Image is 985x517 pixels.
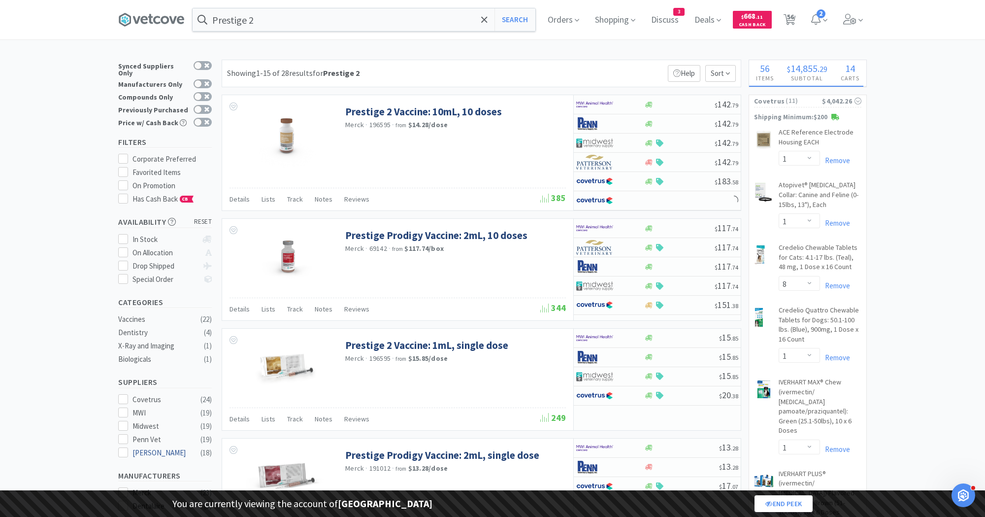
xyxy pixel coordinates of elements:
[749,73,780,83] h4: Items
[118,137,212,148] h5: Filters
[719,335,722,342] span: $
[576,298,613,312] img: 77fca1acd8b6420a9015268ca798ef17_1.png
[132,167,212,178] div: Favorited Items
[132,234,198,245] div: In Stock
[780,64,834,73] div: .
[741,11,763,21] span: 668
[779,306,861,348] a: Credelio Quattro Chewable Tablets for Dogs: 50.1-100 lbs. (Blue), 900mg, 1 Dose x 16 Count
[576,259,613,274] img: e1133ece90fa4a959c5ae41b0808c578_9.png
[287,414,303,423] span: Track
[731,464,738,471] span: . 28
[576,193,613,208] img: 77fca1acd8b6420a9015268ca798ef17_1.png
[754,308,764,327] img: 868b877fb8c74fc48728056354f79e3c_777170.png
[719,354,722,361] span: $
[576,350,613,365] img: e1133ece90fa4a959c5ae41b0808c578_9.png
[731,445,738,452] span: . 28
[715,222,738,234] span: 117
[731,483,738,490] span: . 07
[705,65,736,82] span: Sort
[118,61,189,76] div: Synced Suppliers Only
[132,194,194,204] span: Has Cash Back
[200,420,212,432] div: ( 19 )
[230,414,250,423] span: Details
[715,302,718,310] span: $
[576,388,613,403] img: 77fca1acd8b6420a9015268ca798ef17_1.png
[715,225,718,233] span: $
[779,378,861,440] a: IVERHART MAX® Chew (ivermectin/ [MEDICAL_DATA] pamoate/praziquantel): Green (25.1-50lbs), 10 x 6 ...
[719,373,722,380] span: $
[731,373,738,380] span: . 85
[715,283,718,290] span: $
[952,483,975,507] iframe: Intercom live chat
[845,62,855,74] span: 14
[404,244,444,253] strong: $117.74 / box
[132,260,198,272] div: Drop Shipped
[200,313,212,325] div: ( 22 )
[345,339,508,352] a: Prestige 2 Vaccine: 1mL, single dose
[820,64,827,74] span: 29
[755,495,813,512] a: End Peek
[731,121,738,128] span: . 79
[315,195,332,204] span: Notes
[715,121,718,128] span: $
[287,195,303,204] span: Track
[395,465,406,472] span: from
[540,192,566,204] span: 385
[118,340,198,352] div: X-Ray and Imaging
[754,96,785,106] span: Covetrus
[227,67,360,80] div: Showing 1-15 of 28 results
[132,487,194,499] div: Merck
[820,445,850,454] a: Remove
[408,354,448,363] strong: $15.85 / dose
[576,116,613,131] img: e1133ece90fa4a959c5ae41b0808c578_9.png
[345,120,364,129] a: Merck
[731,354,738,361] span: . 85
[715,299,738,310] span: 151
[576,460,613,475] img: e1133ece90fa4a959c5ae41b0808c578_9.png
[820,218,850,228] a: Remove
[287,305,303,313] span: Track
[719,392,722,400] span: $
[715,99,738,110] span: 142
[254,105,318,169] img: 516861caf49b4fdfa2404badb45e4772_537113.jpg
[118,313,198,325] div: Vaccines
[719,389,738,401] span: 20
[719,461,738,472] span: 13
[132,153,212,165] div: Corporate Preferred
[754,182,773,202] img: eec9dae82df94063abc5dd067415c917_544088.png
[719,351,738,362] span: 15
[576,221,613,236] img: f6b2451649754179b5b4e0c70c3f7cb0_2.png
[345,464,364,473] a: Merck
[313,68,360,78] span: for
[345,448,539,462] a: Prestige Prodigy Vaccine: 2mL, single dose
[118,297,212,308] h5: Categories
[715,178,718,186] span: $
[780,73,834,83] h4: Subtotal
[200,447,212,459] div: ( 18 )
[132,274,198,285] div: Special Order
[719,442,738,453] span: 13
[180,196,190,202] span: CB
[344,414,369,423] span: Reviews
[822,96,861,106] div: $4,042.26
[237,339,335,394] img: 9a2fc45e9a3a4ab390d21d0cbbb997bf_407464.jpg
[237,448,335,504] img: db31b9cd4e574267a3dd02156355acf7_407402.jpg
[345,244,364,253] a: Merck
[779,128,861,151] a: ACE Reference Electrode Housing EACH
[494,8,535,31] button: Search
[674,8,684,15] span: 3
[132,394,194,406] div: Covetrus
[715,102,718,109] span: $
[200,407,212,419] div: ( 19 )
[392,354,394,363] span: ·
[344,195,369,204] span: Reviews
[715,137,738,148] span: 142
[719,370,738,381] span: 15
[392,245,403,252] span: from
[132,420,194,432] div: Midwest
[193,8,535,31] input: Search by item, sku, manufacturer, ingredient, size...
[132,434,194,446] div: Penn Vet
[576,174,613,189] img: 77fca1acd8b6420a9015268ca798ef17_1.png
[389,244,391,253] span: ·
[576,369,613,384] img: 4dd14cff54a648ac9e977f0c5da9bc2e_5.png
